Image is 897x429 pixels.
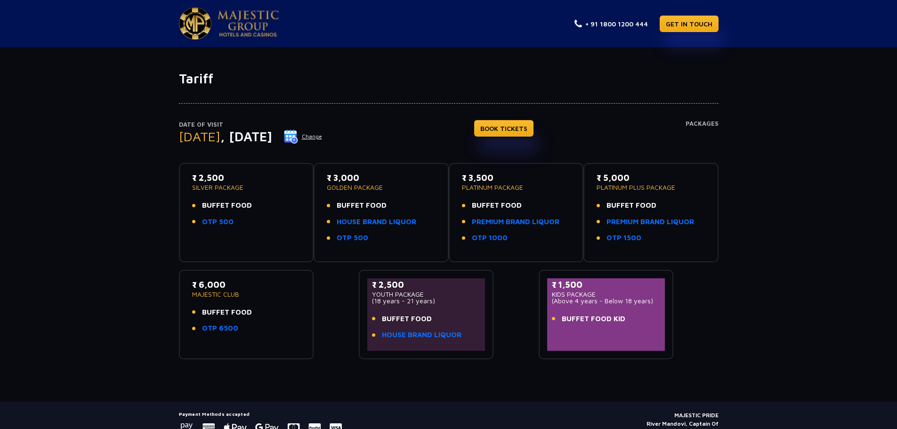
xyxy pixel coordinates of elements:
[202,307,252,318] span: BUFFET FOOD
[192,278,301,291] p: ₹ 6,000
[202,217,234,227] a: OTP 500
[179,411,342,417] h5: Payment Methods accepted
[192,184,301,191] p: SILVER PACKAGE
[337,200,387,211] span: BUFFET FOOD
[472,217,559,227] a: PREMIUM BRAND LIQUOR
[606,233,641,243] a: OTP 1500
[462,171,571,184] p: ₹ 3,500
[574,19,648,29] a: + 91 1800 1200 444
[220,129,272,144] span: , [DATE]
[179,8,211,40] img: Majestic Pride
[337,217,416,227] a: HOUSE BRAND LIQUOR
[327,184,436,191] p: GOLDEN PACKAGE
[179,129,220,144] span: [DATE]
[552,291,661,298] p: KIDS PACKAGE
[192,171,301,184] p: ₹ 2,500
[552,298,661,304] p: (Above 4 years - Below 18 years)
[372,298,481,304] p: (18 years - 21 years)
[202,323,238,334] a: OTP 6500
[327,171,436,184] p: ₹ 3,000
[606,217,694,227] a: PREMIUM BRAND LIQUOR
[192,291,301,298] p: MAJESTIC CLUB
[562,314,625,324] span: BUFFET FOOD KID
[472,233,508,243] a: OTP 1000
[179,71,719,87] h1: Tariff
[606,200,656,211] span: BUFFET FOOD
[382,314,432,324] span: BUFFET FOOD
[202,200,252,211] span: BUFFET FOOD
[179,120,323,130] p: Date of Visit
[660,16,719,32] a: GET IN TOUCH
[472,200,522,211] span: BUFFET FOOD
[597,171,705,184] p: ₹ 5,000
[283,129,323,144] button: Change
[372,278,481,291] p: ₹ 2,500
[382,330,461,340] a: HOUSE BRAND LIQUOR
[552,278,661,291] p: ₹ 1,500
[597,184,705,191] p: PLATINUM PLUS PACKAGE
[337,233,368,243] a: OTP 500
[474,120,533,137] a: BOOK TICKETS
[372,291,481,298] p: YOUTH PACKAGE
[686,120,719,154] h4: Packages
[218,10,279,37] img: Majestic Pride
[462,184,571,191] p: PLATINUM PACKAGE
